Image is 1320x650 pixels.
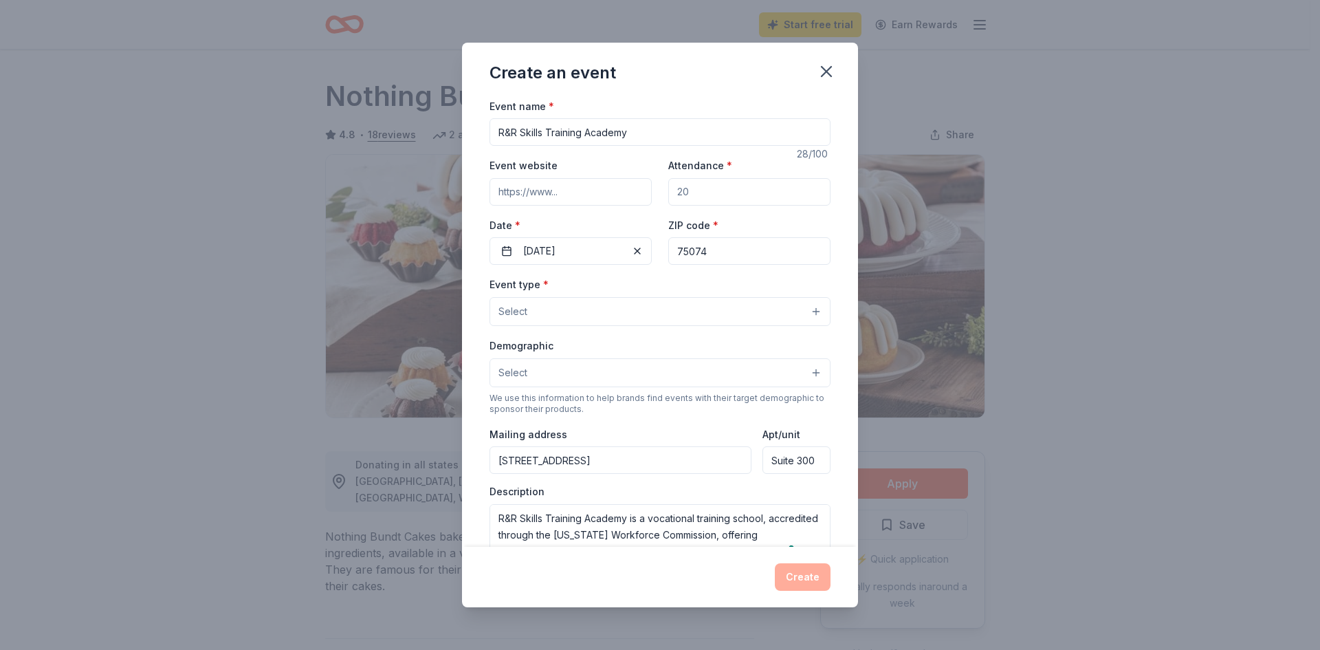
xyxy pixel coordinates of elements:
label: Description [489,485,544,499]
input: 20 [668,178,830,206]
button: Select [489,297,830,326]
textarea: To enrich screen reader interactions, please activate Accessibility in Grammarly extension settings [489,504,830,566]
button: [DATE] [489,237,652,265]
label: Date [489,219,652,232]
input: Spring Fundraiser [489,118,830,146]
input: https://www... [489,178,652,206]
label: ZIP code [668,219,718,232]
label: Mailing address [489,428,567,442]
label: Event website [489,159,558,173]
div: We use this information to help brands find events with their target demographic to sponsor their... [489,393,830,415]
span: Select [498,365,527,381]
label: Event type [489,278,549,292]
button: Select [489,358,830,387]
span: Select [498,303,527,320]
input: Enter a US address [489,446,751,474]
label: Apt/unit [762,428,800,442]
input: # [762,446,830,474]
div: 28 /100 [797,146,830,162]
div: Create an event [489,62,616,84]
label: Attendance [668,159,732,173]
label: Demographic [489,339,553,353]
label: Event name [489,100,554,113]
input: 12345 (U.S. only) [668,237,830,265]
